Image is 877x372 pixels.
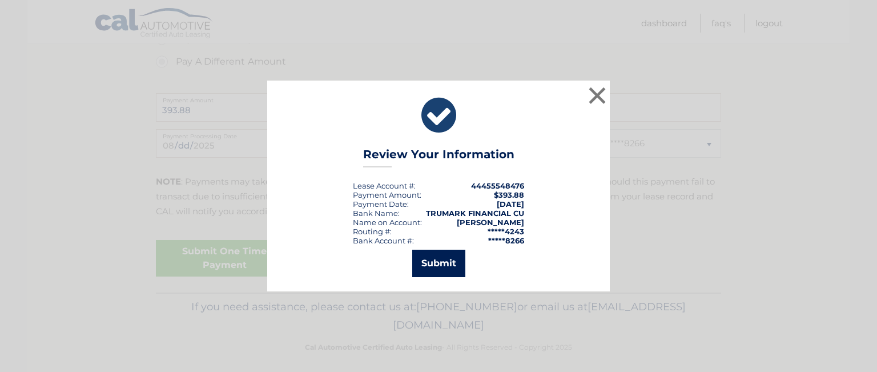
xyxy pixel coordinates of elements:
[353,209,400,218] div: Bank Name:
[353,181,416,190] div: Lease Account #:
[353,199,409,209] div: :
[494,190,524,199] span: $393.88
[457,218,524,227] strong: [PERSON_NAME]
[363,147,514,167] h3: Review Your Information
[497,199,524,209] span: [DATE]
[353,199,407,209] span: Payment Date
[426,209,524,218] strong: TRUMARK FINANCIAL CU
[471,181,524,190] strong: 44455548476
[586,84,609,107] button: ×
[353,236,414,245] div: Bank Account #:
[353,190,421,199] div: Payment Amount:
[353,227,392,236] div: Routing #:
[353,218,422,227] div: Name on Account:
[412,250,465,277] button: Submit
